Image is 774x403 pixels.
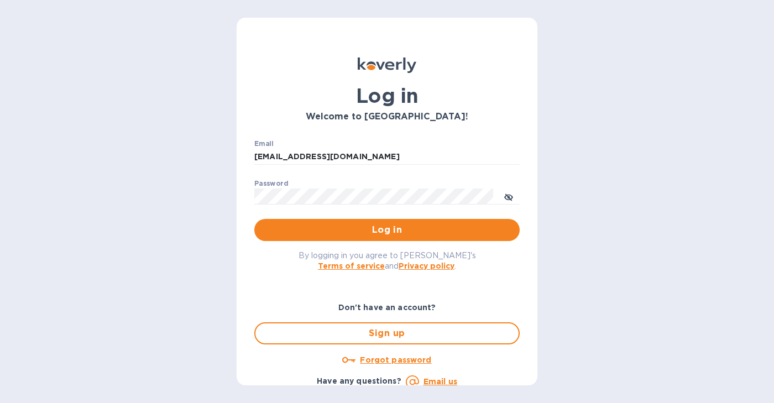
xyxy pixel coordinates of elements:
button: toggle password visibility [498,185,520,207]
a: Email us [423,377,457,386]
span: Log in [263,223,511,237]
label: Password [254,180,288,187]
img: Koverly [358,57,416,73]
u: Forgot password [360,355,431,364]
input: Enter email address [254,149,520,165]
span: Sign up [264,327,510,340]
label: Email [254,140,274,147]
button: Log in [254,219,520,241]
b: Don't have an account? [338,303,436,312]
span: By logging in you agree to [PERSON_NAME]'s and . [299,251,476,270]
button: Sign up [254,322,520,344]
h3: Welcome to [GEOGRAPHIC_DATA]! [254,112,520,122]
a: Privacy policy [399,261,454,270]
a: Terms of service [318,261,385,270]
h1: Log in [254,84,520,107]
b: Have any questions? [317,376,401,385]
